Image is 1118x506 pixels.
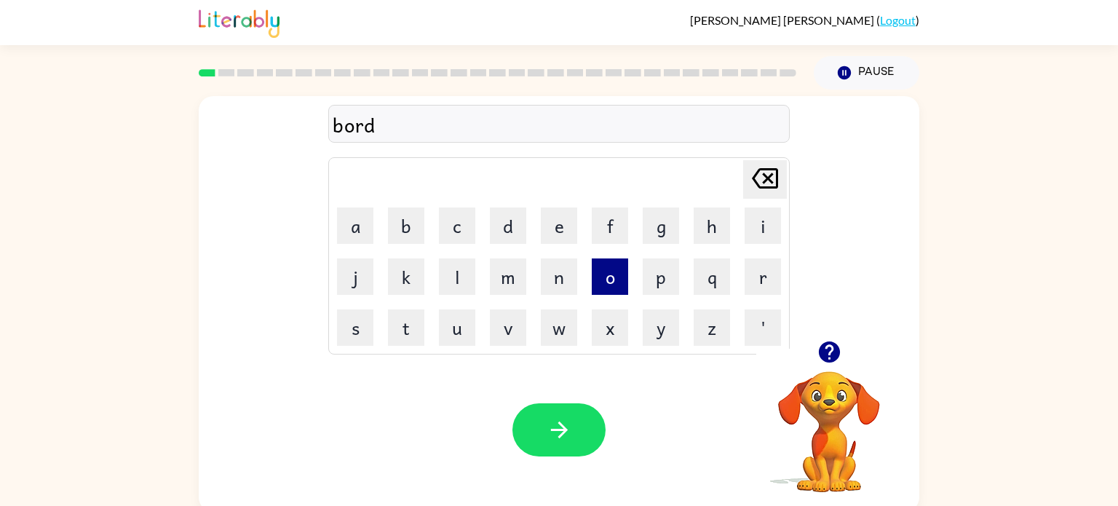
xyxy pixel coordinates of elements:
button: u [439,309,475,346]
button: h [694,207,730,244]
button: n [541,258,577,295]
div: ( ) [690,13,919,27]
button: q [694,258,730,295]
button: r [745,258,781,295]
button: f [592,207,628,244]
button: o [592,258,628,295]
button: v [490,309,526,346]
button: Pause [814,56,919,90]
button: l [439,258,475,295]
button: w [541,309,577,346]
button: z [694,309,730,346]
button: d [490,207,526,244]
button: b [388,207,424,244]
button: g [643,207,679,244]
a: Logout [880,13,916,27]
button: c [439,207,475,244]
button: k [388,258,424,295]
video: Your browser must support playing .mp4 files to use Literably. Please try using another browser. [756,349,902,494]
button: a [337,207,373,244]
button: y [643,309,679,346]
button: i [745,207,781,244]
button: e [541,207,577,244]
button: s [337,309,373,346]
button: x [592,309,628,346]
span: [PERSON_NAME] [PERSON_NAME] [690,13,876,27]
img: Literably [199,6,279,38]
button: t [388,309,424,346]
button: m [490,258,526,295]
button: j [337,258,373,295]
button: ' [745,309,781,346]
button: p [643,258,679,295]
div: bord [333,109,785,140]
